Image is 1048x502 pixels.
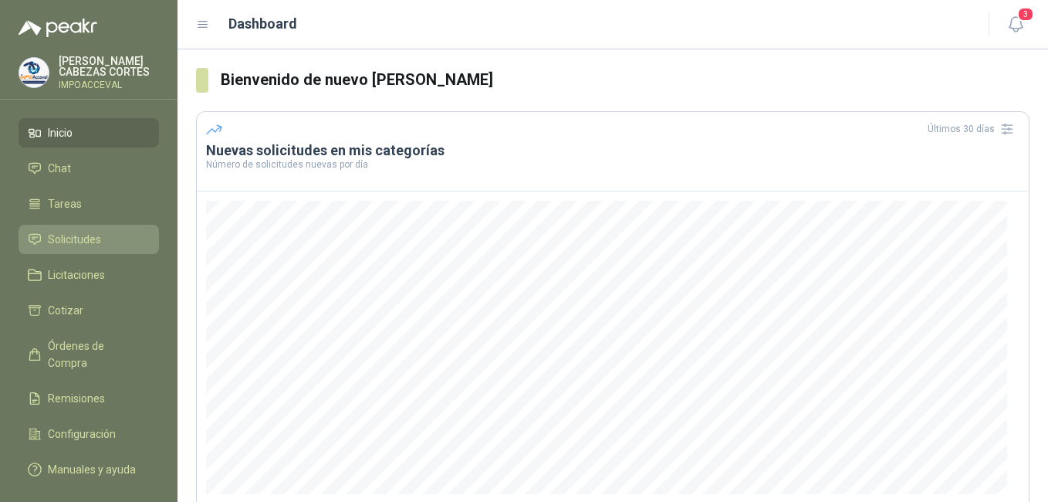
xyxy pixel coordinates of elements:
[19,260,159,290] a: Licitaciones
[928,117,1019,141] div: Últimos 30 días
[19,225,159,254] a: Solicitudes
[19,154,159,183] a: Chat
[19,331,159,378] a: Órdenes de Compra
[19,189,159,219] a: Tareas
[48,195,82,212] span: Tareas
[221,68,1029,92] h3: Bienvenido de nuevo [PERSON_NAME]
[48,302,83,319] span: Cotizar
[48,160,71,177] span: Chat
[48,266,105,283] span: Licitaciones
[48,231,101,248] span: Solicitudes
[48,390,105,407] span: Remisiones
[206,160,1019,169] p: Número de solicitudes nuevas por día
[19,58,49,87] img: Company Logo
[19,296,159,325] a: Cotizar
[48,337,144,371] span: Órdenes de Compra
[19,419,159,449] a: Configuración
[59,56,159,77] p: [PERSON_NAME] CABEZAS CORTES
[206,141,1019,160] h3: Nuevas solicitudes en mis categorías
[19,118,159,148] a: Inicio
[59,80,159,90] p: IMPOACCEVAL
[1002,11,1029,39] button: 3
[48,124,73,141] span: Inicio
[48,426,116,443] span: Configuración
[1017,7,1034,22] span: 3
[48,461,136,478] span: Manuales y ayuda
[228,13,297,35] h1: Dashboard
[19,19,97,37] img: Logo peakr
[19,455,159,484] a: Manuales y ayuda
[19,384,159,413] a: Remisiones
